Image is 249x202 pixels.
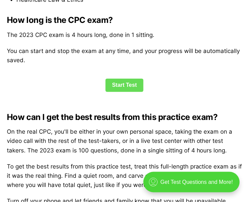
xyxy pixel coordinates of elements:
[106,79,143,92] a: Start Test
[7,15,242,25] h2: How long is the CPC exam?
[138,169,249,202] iframe: portal-trigger
[7,162,242,190] p: To get the best results from this practice test, treat this full-length practice exam as if it wa...
[7,127,242,155] p: On the real CPC, you'll be either in your own personal space, taking the exam on a video call wit...
[7,46,242,65] p: You can start and stop the exam at any time, and your progress will be automatically saved.
[7,112,242,122] h2: How can I get the best results from this practice exam?
[7,30,242,40] p: The 2023 CPC exam is 4 hours long, done in 1 sitting.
